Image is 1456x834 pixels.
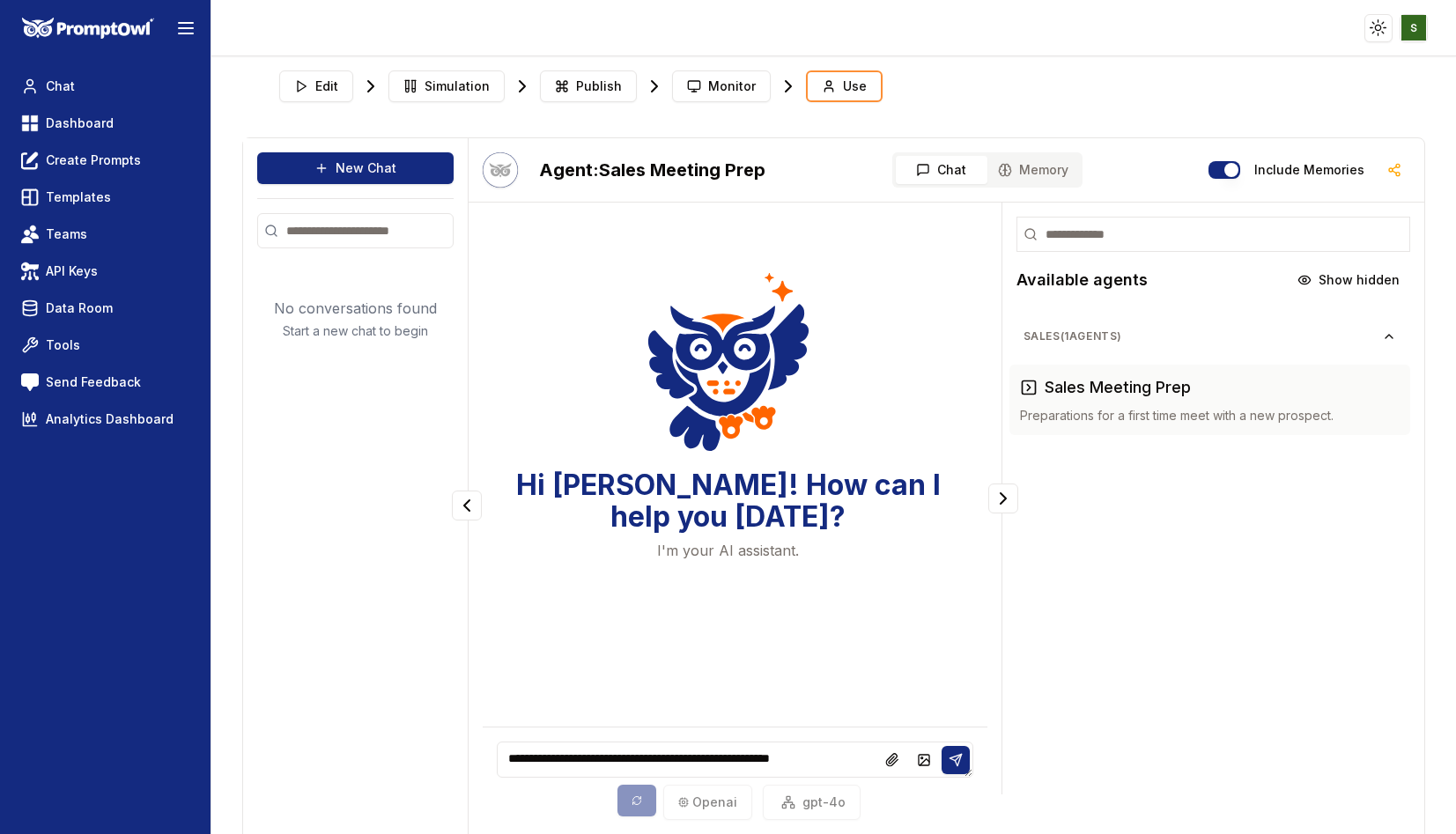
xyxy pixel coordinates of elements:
[46,114,114,132] span: Dashboard
[843,77,867,95] span: Use
[257,152,454,184] button: New Chat
[937,161,966,179] span: Chat
[46,262,98,280] span: API Keys
[1020,407,1400,424] p: Preparations for a first time meet with a new prospect.
[806,70,883,102] button: Use
[647,269,809,455] img: Welcome Owl
[46,77,75,95] span: Chat
[279,70,353,102] button: Edit
[657,540,799,561] p: I'm your AI assistant.
[46,299,113,317] span: Data Room
[14,403,196,435] a: Analytics Dashboard
[425,77,490,95] span: Simulation
[14,70,196,102] a: Chat
[1401,15,1427,41] img: ACg8ocKzQA5sZIhSfHl4qZiZGWNIJ57aHua1iTAA8qHBENU3D3RYog=s96-c
[22,18,154,40] img: PromptOwl
[483,152,518,188] img: Bot
[46,225,87,243] span: Teams
[274,298,437,319] p: No conversations found
[14,292,196,324] a: Data Room
[1009,322,1410,351] button: Sales(1agents)
[14,366,196,398] a: Send Feedback
[483,152,518,188] button: Talk with Hootie
[483,469,972,533] h3: Hi [PERSON_NAME]! How can I help you [DATE]?
[46,151,141,169] span: Create Prompts
[21,373,39,391] img: feedback
[1287,266,1410,294] button: Show hidden
[1019,161,1068,179] span: Memory
[452,491,482,520] button: Collapse panel
[14,181,196,213] a: Templates
[14,144,196,176] a: Create Prompts
[283,322,428,340] p: Start a new chat to begin
[539,158,765,182] h2: Sales Meeting Prep
[540,70,637,102] button: Publish
[576,77,622,95] span: Publish
[1208,161,1240,179] button: Include memories in the messages below
[988,483,1018,513] button: Collapse panel
[315,77,338,95] span: Edit
[672,70,771,102] button: Monitor
[708,77,756,95] span: Monitor
[46,188,111,206] span: Templates
[1024,329,1382,343] span: Sales ( 1 agents)
[14,255,196,287] a: API Keys
[46,373,141,391] span: Send Feedback
[1254,164,1364,176] label: Include memories in the messages below
[14,329,196,361] a: Tools
[1016,268,1148,292] h2: Available agents
[14,218,196,250] a: Teams
[388,70,505,102] button: Simulation
[46,410,174,428] span: Analytics Dashboard
[14,107,196,139] a: Dashboard
[46,336,80,354] span: Tools
[1045,375,1191,400] h3: Sales Meeting Prep
[1319,271,1400,289] span: Show hidden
